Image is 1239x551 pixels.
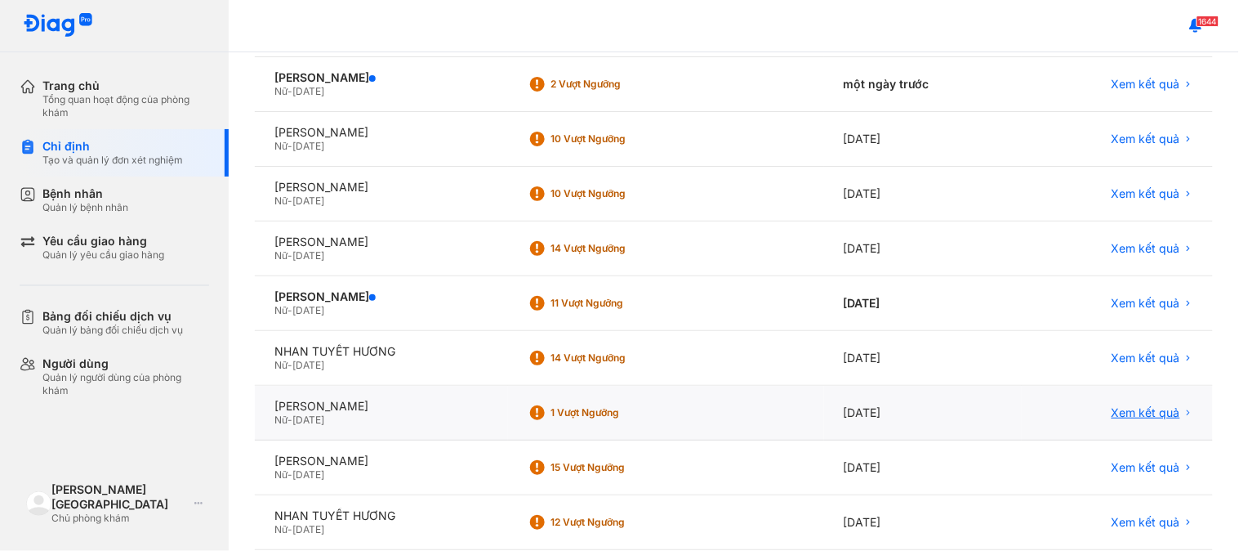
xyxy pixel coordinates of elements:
div: Quản lý yêu cầu giao hàng [42,249,164,262]
div: [DATE] [824,441,1022,495]
div: Chỉ định [42,139,183,154]
div: 14 Vượt ngưỡng [550,242,681,255]
div: [DATE] [824,112,1022,167]
div: [DATE] [824,222,1022,276]
span: Xem kết quả [1112,351,1180,365]
div: 14 Vượt ngưỡng [550,352,681,365]
div: Tạo và quản lý đơn xét nghiệm [42,154,183,167]
span: Xem kết quả [1112,296,1180,311]
div: [DATE] [824,495,1022,550]
div: Người dùng [42,356,209,371]
span: Nữ [274,195,287,207]
div: Quản lý người dùng của phòng khám [42,371,209,397]
span: Xem kết quả [1112,515,1180,530]
span: - [287,249,292,262]
div: 2 Vượt ngưỡng [550,78,681,91]
div: 11 Vượt ngưỡng [550,297,681,310]
div: [PERSON_NAME][GEOGRAPHIC_DATA] [51,482,188,512]
div: một ngày trước [824,57,1022,112]
span: Xem kết quả [1112,460,1180,475]
span: - [287,359,292,371]
span: Xem kết quả [1112,132,1180,146]
span: [DATE] [292,523,324,535]
div: [PERSON_NAME] [274,235,488,249]
div: NHAN TUYẾT HƯƠNG [274,344,488,359]
span: 1644 [1197,16,1219,27]
div: [PERSON_NAME] [274,180,488,195]
div: [DATE] [824,276,1022,331]
div: [DATE] [824,331,1022,386]
div: Chủ phòng khám [51,512,188,525]
div: [PERSON_NAME] [274,399,488,414]
span: Nữ [274,468,287,481]
div: Trang chủ [42,78,209,93]
div: Quản lý bảng đối chiếu dịch vụ [42,324,183,337]
div: Yêu cầu giao hàng [42,234,164,249]
div: Bệnh nhân [42,186,128,201]
span: - [287,414,292,426]
span: - [287,304,292,316]
span: [DATE] [292,468,324,481]
div: [PERSON_NAME] [274,454,488,468]
span: [DATE] [292,414,324,426]
div: Quản lý bệnh nhân [42,201,128,214]
div: 1 Vượt ngưỡng [550,406,681,419]
div: Tổng quan hoạt động của phòng khám [42,93,209,119]
div: [PERSON_NAME] [274,125,488,140]
span: - [287,195,292,207]
span: Xem kết quả [1112,186,1180,201]
div: 10 Vượt ngưỡng [550,132,681,146]
span: Nữ [274,523,287,535]
span: Nữ [274,414,287,426]
span: Nữ [274,140,287,152]
img: logo [26,491,51,517]
span: - [287,523,292,535]
img: logo [23,13,93,38]
span: - [287,85,292,97]
span: - [287,468,292,481]
div: [PERSON_NAME] [274,289,488,304]
span: Xem kết quả [1112,405,1180,420]
span: - [287,140,292,152]
span: Nữ [274,85,287,97]
div: [PERSON_NAME] [274,70,488,85]
div: Bảng đối chiếu dịch vụ [42,309,183,324]
span: Nữ [274,249,287,262]
span: Xem kết quả [1112,77,1180,92]
span: [DATE] [292,85,324,97]
div: NHAN TUYẾT HƯƠNG [274,508,488,523]
span: [DATE] [292,359,324,371]
span: Nữ [274,304,287,316]
div: 10 Vượt ngưỡng [550,187,681,200]
div: 12 Vượt ngưỡng [550,516,681,529]
div: [DATE] [824,167,1022,222]
span: [DATE] [292,249,324,262]
span: Nữ [274,359,287,371]
span: [DATE] [292,304,324,316]
div: [DATE] [824,386,1022,441]
span: Xem kết quả [1112,241,1180,256]
span: [DATE] [292,140,324,152]
div: 15 Vượt ngưỡng [550,461,681,474]
span: [DATE] [292,195,324,207]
